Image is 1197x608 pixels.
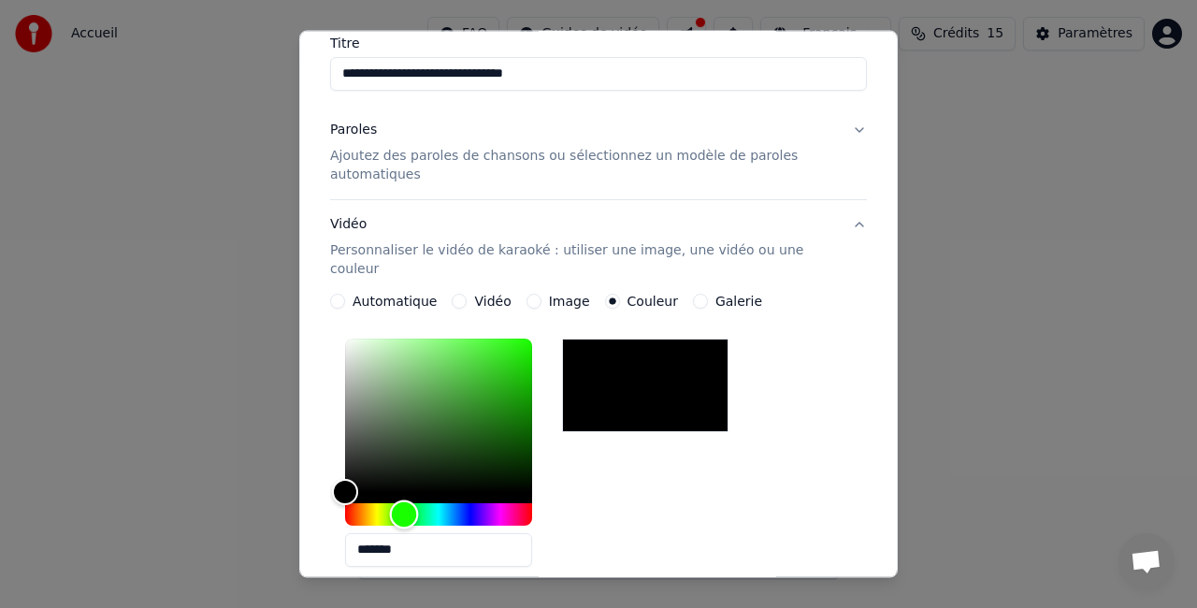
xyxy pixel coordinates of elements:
[715,295,762,308] label: Galerie
[330,147,837,184] p: Ajoutez des paroles de chansons ou sélectionnez un modèle de paroles automatiques
[474,295,511,308] label: Vidéo
[330,200,867,294] button: VidéoPersonnaliser le vidéo de karaoké : utiliser une image, une vidéo ou une couleur
[549,295,590,308] label: Image
[345,503,532,526] div: Hue
[330,106,867,199] button: ParolesAjoutez des paroles de chansons ou sélectionnez un modèle de paroles automatiques
[330,215,837,279] div: Vidéo
[330,121,377,139] div: Paroles
[353,295,437,308] label: Automatique
[345,339,532,492] div: Color
[627,295,678,308] label: Couleur
[330,241,837,279] p: Personnaliser le vidéo de karaoké : utiliser une image, une vidéo ou une couleur
[330,36,867,50] label: Titre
